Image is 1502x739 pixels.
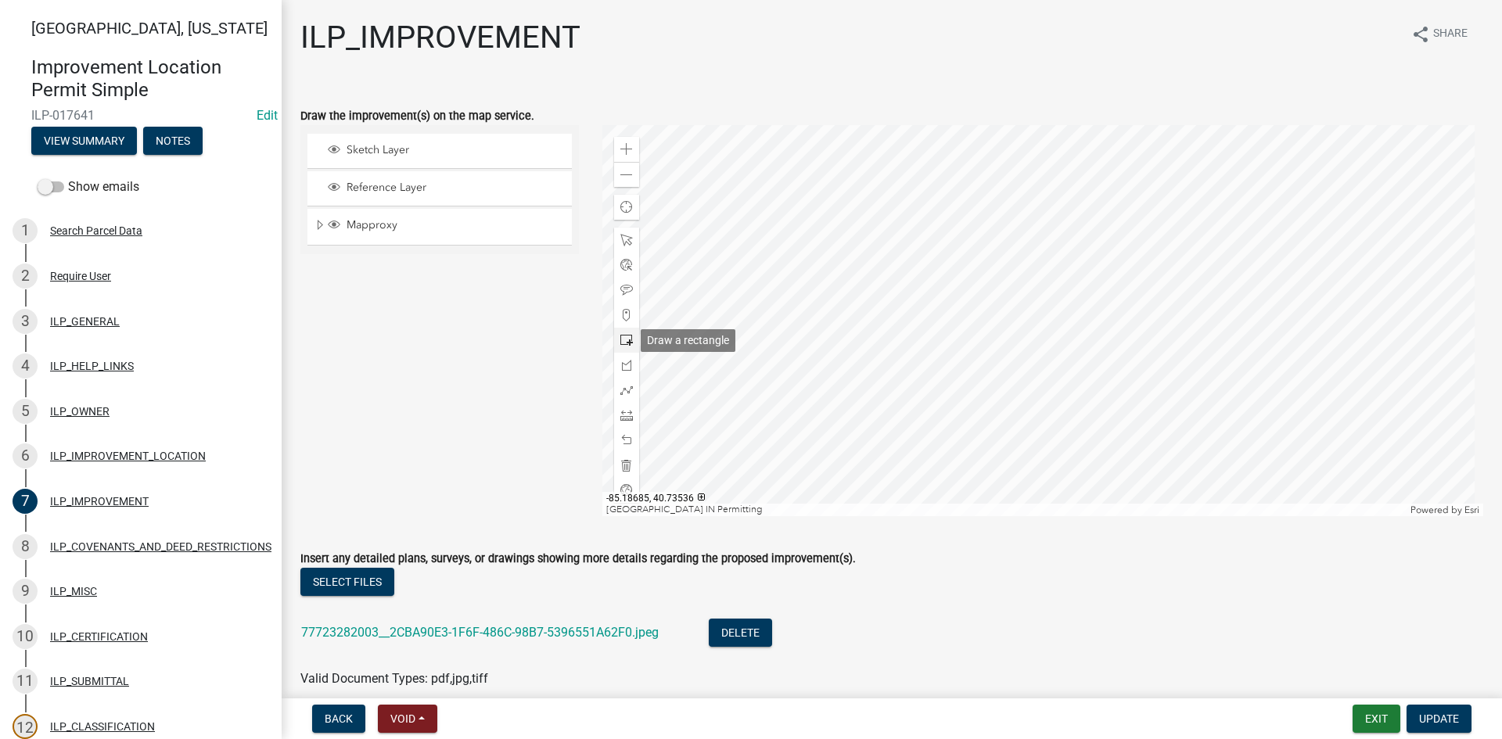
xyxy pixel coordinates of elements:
[307,209,572,245] li: Mapproxy
[50,586,97,597] div: ILP_MISC
[1464,504,1479,515] a: Esri
[50,450,206,461] div: ILP_IMPROVEMENT_LOCATION
[306,130,573,249] ul: Layer List
[13,443,38,468] div: 6
[614,162,639,187] div: Zoom out
[31,135,137,148] wm-modal-confirm: Summary
[50,225,142,236] div: Search Parcel Data
[13,624,38,649] div: 10
[314,218,325,235] span: Expand
[143,135,203,148] wm-modal-confirm: Notes
[13,399,38,424] div: 5
[13,489,38,514] div: 7
[50,271,111,282] div: Require User
[343,181,566,195] span: Reference Layer
[301,625,659,640] a: 77723282003__2CBA90E3-1F6F-486C-98B7-5396551A62F0.jpeg
[325,712,353,725] span: Back
[709,626,772,641] wm-modal-confirm: Delete Document
[1419,712,1459,725] span: Update
[13,353,38,378] div: 4
[1399,19,1480,49] button: shareShare
[312,705,365,733] button: Back
[325,181,566,196] div: Reference Layer
[13,218,38,243] div: 1
[1411,25,1430,44] i: share
[31,19,268,38] span: [GEOGRAPHIC_DATA], [US_STATE]
[343,218,566,232] span: Mapproxy
[300,19,580,56] h1: ILP_IMPROVEMENT
[300,671,488,686] span: Valid Document Types: pdf,jpg,tiff
[143,127,203,155] button: Notes
[602,504,1407,516] div: [GEOGRAPHIC_DATA] IN Permitting
[50,316,120,327] div: ILP_GENERAL
[1353,705,1400,733] button: Exit
[13,714,38,739] div: 12
[13,579,38,604] div: 9
[50,631,148,642] div: ILP_CERTIFICATION
[50,721,155,732] div: ILP_CLASSIFICATION
[300,554,856,565] label: Insert any detailed plans, surveys, or drawings showing more details regarding the proposed impro...
[13,264,38,289] div: 2
[325,218,566,234] div: Mapproxy
[13,309,38,334] div: 3
[325,143,566,159] div: Sketch Layer
[257,108,278,123] a: Edit
[300,568,394,596] button: Select files
[614,137,639,162] div: Zoom in
[257,108,278,123] wm-modal-confirm: Edit Application Number
[13,669,38,694] div: 11
[1433,25,1468,44] span: Share
[50,676,129,687] div: ILP_SUBMITTAL
[50,496,149,507] div: ILP_IMPROVEMENT
[1407,705,1471,733] button: Update
[307,134,572,169] li: Sketch Layer
[614,195,639,220] div: Find my location
[50,541,271,552] div: ILP_COVENANTS_AND_DEED_RESTRICTIONS
[1407,504,1483,516] div: Powered by
[709,619,772,647] button: Delete
[641,329,735,352] div: Draw a rectangle
[50,361,134,371] div: ILP_HELP_LINKS
[31,108,250,123] span: ILP-017641
[300,111,534,122] label: Draw the improvement(s) on the map service.
[31,127,137,155] button: View Summary
[31,56,269,102] h4: Improvement Location Permit Simple
[307,171,572,206] li: Reference Layer
[50,406,110,417] div: ILP_OWNER
[13,534,38,559] div: 8
[38,178,139,196] label: Show emails
[390,712,415,725] span: Void
[378,705,437,733] button: Void
[343,143,566,157] span: Sketch Layer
